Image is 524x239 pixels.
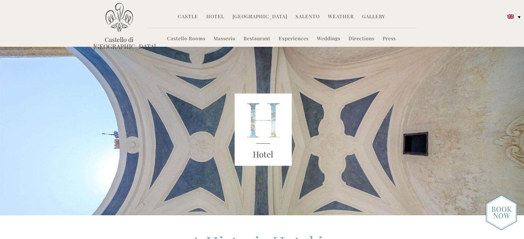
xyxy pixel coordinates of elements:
[296,13,320,21] a: Salento
[349,35,374,43] a: Directions
[383,35,396,43] a: Press
[105,3,133,32] img: Castello di Ugento
[328,13,354,21] a: Weather
[235,94,292,166] img: castello_header_block.png
[279,35,309,43] a: Experiences
[214,35,235,43] a: Masseria
[362,13,385,21] a: Gallery
[233,13,287,21] a: [GEOGRAPHIC_DATA]
[206,13,224,21] a: Hotel
[93,36,145,50] a: Castello di [GEOGRAPHIC_DATA]
[244,35,270,43] a: Restaurant
[167,35,205,43] a: Castello Rooms
[486,195,517,230] img: new-booknow.png
[235,148,292,161] h3: Hotel
[507,14,514,19] img: English
[317,35,340,43] a: Weddings
[178,13,198,21] a: Castle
